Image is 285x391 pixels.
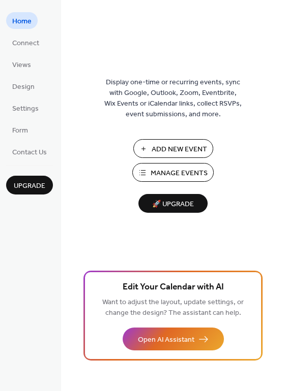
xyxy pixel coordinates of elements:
[12,125,28,136] span: Form
[12,38,39,49] span: Connect
[104,77,242,120] span: Display one-time or recurring events, sync with Google, Outlook, Zoom, Eventbrite, Wix Events or ...
[14,181,45,191] span: Upgrade
[6,12,38,29] a: Home
[12,60,31,71] span: Views
[6,78,41,94] a: Design
[132,163,214,182] button: Manage Events
[138,194,208,213] button: 🚀 Upgrade
[123,280,224,295] span: Edit Your Calendar with AI
[133,139,213,158] button: Add New Event
[12,104,39,114] span: Settings
[102,296,244,320] span: Want to adjust the layout, update settings, or change the design? The assistant can help.
[152,144,207,155] span: Add New Event
[6,176,53,194] button: Upgrade
[138,335,194,345] span: Open AI Assistant
[12,82,35,92] span: Design
[6,100,45,116] a: Settings
[151,168,208,179] span: Manage Events
[12,16,32,27] span: Home
[6,121,34,138] a: Form
[12,147,47,158] span: Contact Us
[6,143,53,160] a: Contact Us
[6,34,45,51] a: Connect
[145,198,202,211] span: 🚀 Upgrade
[6,56,37,73] a: Views
[123,328,224,350] button: Open AI Assistant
